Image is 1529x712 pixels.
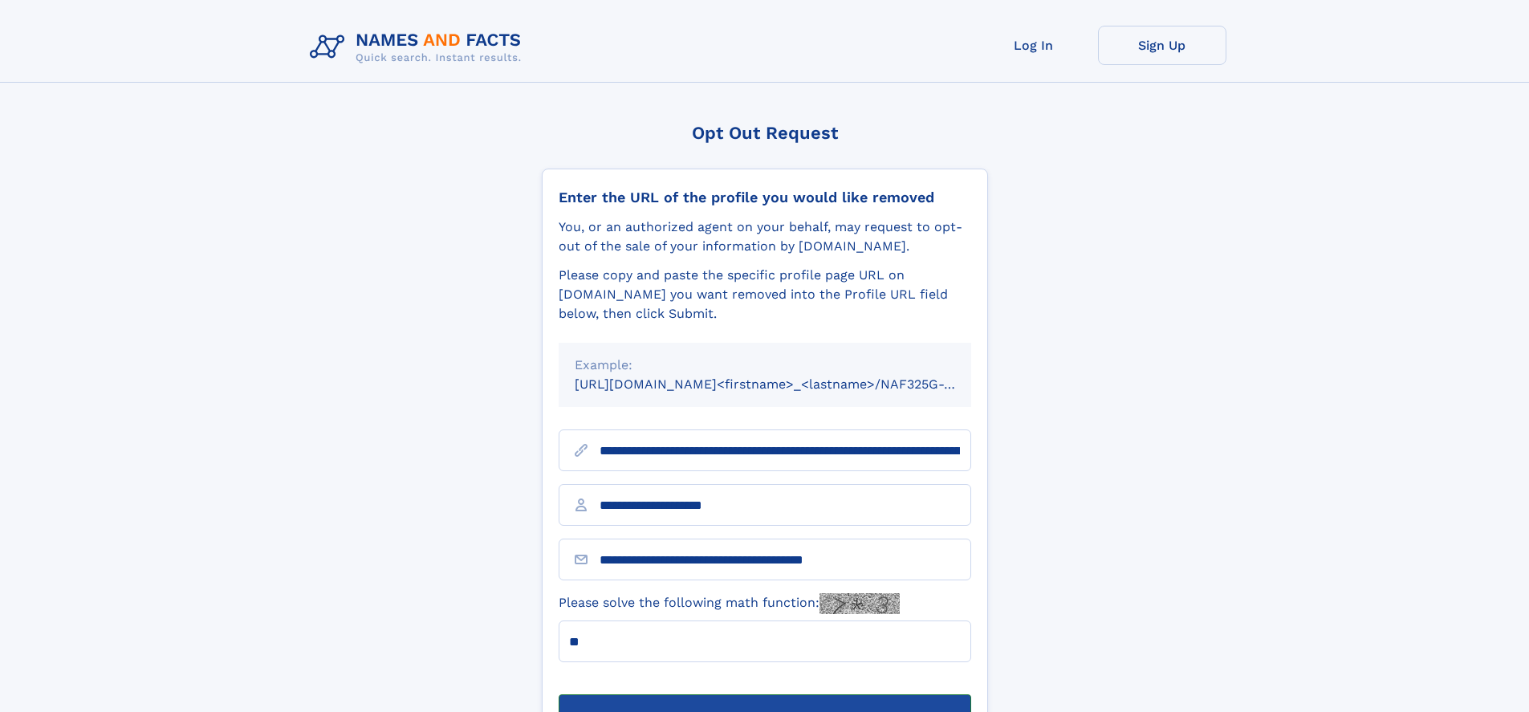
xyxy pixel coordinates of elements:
[559,189,971,206] div: Enter the URL of the profile you would like removed
[575,376,1002,392] small: [URL][DOMAIN_NAME]<firstname>_<lastname>/NAF325G-xxxxxxxx
[575,356,955,375] div: Example:
[970,26,1098,65] a: Log In
[559,593,900,614] label: Please solve the following math function:
[303,26,535,69] img: Logo Names and Facts
[1098,26,1226,65] a: Sign Up
[559,266,971,323] div: Please copy and paste the specific profile page URL on [DOMAIN_NAME] you want removed into the Pr...
[559,218,971,256] div: You, or an authorized agent on your behalf, may request to opt-out of the sale of your informatio...
[542,123,988,143] div: Opt Out Request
